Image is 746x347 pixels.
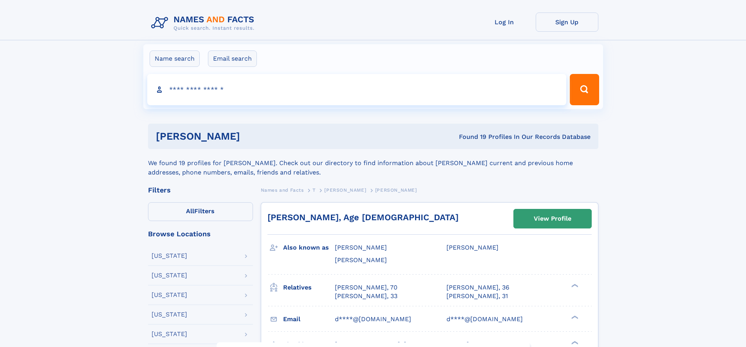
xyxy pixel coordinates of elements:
div: ❯ [569,315,579,320]
span: T [312,187,316,193]
img: Logo Names and Facts [148,13,261,34]
label: Name search [150,50,200,67]
h3: Email [283,313,335,326]
div: [US_STATE] [152,253,187,259]
span: [PERSON_NAME] [446,244,499,251]
button: Search Button [570,74,599,105]
div: ❯ [569,340,579,345]
div: [US_STATE] [152,272,187,279]
a: [PERSON_NAME], 36 [446,283,509,292]
div: [US_STATE] [152,311,187,318]
div: Browse Locations [148,230,253,237]
div: View Profile [534,210,571,228]
a: Sign Up [536,13,598,32]
a: [PERSON_NAME], 31 [446,292,508,300]
h3: Also known as [283,241,335,254]
span: [PERSON_NAME] [335,244,387,251]
label: Email search [208,50,257,67]
a: [PERSON_NAME] [324,185,366,195]
a: View Profile [514,209,591,228]
a: Log In [473,13,536,32]
div: We found 19 profiles for [PERSON_NAME]. Check out our directory to find information about [PERSON... [148,149,598,177]
a: Names and Facts [261,185,304,195]
div: [US_STATE] [152,292,187,298]
span: [PERSON_NAME] [375,187,417,193]
div: ❯ [569,283,579,288]
label: Filters [148,202,253,221]
a: [PERSON_NAME], Age [DEMOGRAPHIC_DATA] [267,212,459,222]
div: [US_STATE] [152,331,187,337]
a: T [312,185,316,195]
h3: Relatives [283,281,335,294]
a: [PERSON_NAME], 70 [335,283,397,292]
a: [PERSON_NAME], 33 [335,292,397,300]
input: search input [147,74,567,105]
h1: [PERSON_NAME] [156,131,350,141]
span: [PERSON_NAME] [324,187,366,193]
span: All [186,207,194,215]
div: Found 19 Profiles In Our Records Database [349,133,591,141]
span: [PERSON_NAME] [335,256,387,264]
div: Filters [148,187,253,194]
